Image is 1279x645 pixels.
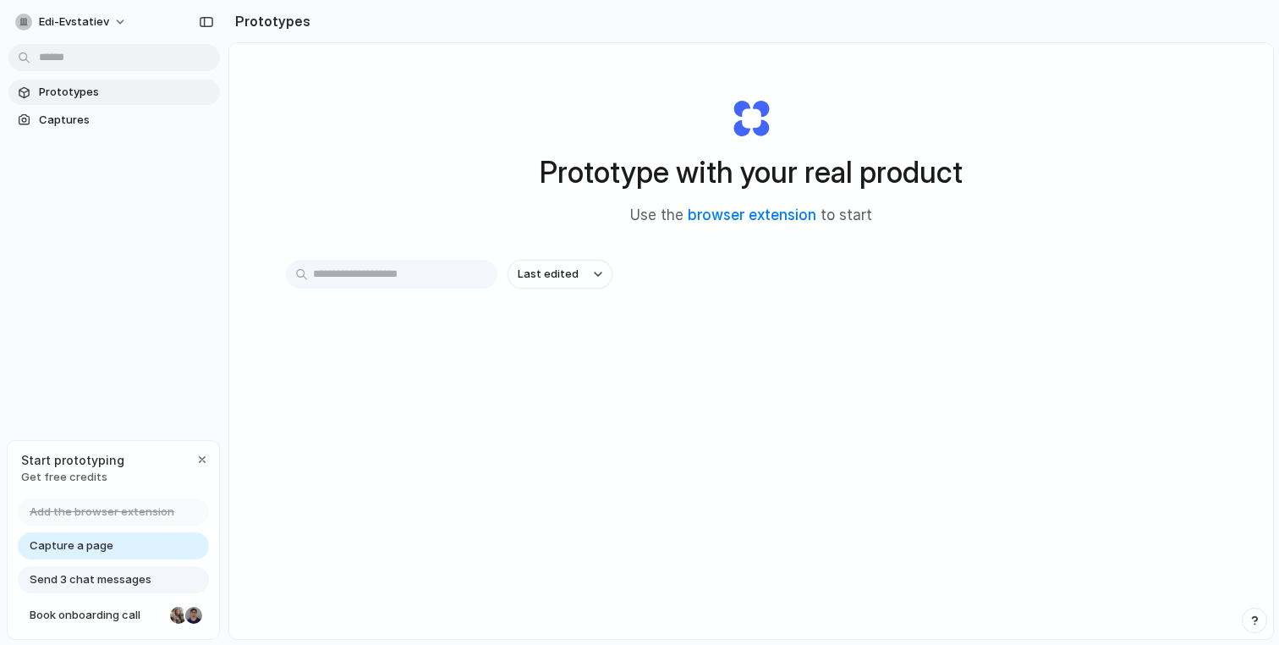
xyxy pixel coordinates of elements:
span: edi-evstatiev [39,14,109,30]
span: Book onboarding call [30,607,163,624]
button: edi-evstatiev [8,8,135,36]
div: Nicole Kubica [168,605,189,626]
a: Book onboarding call [18,602,209,629]
h2: Prototypes [228,11,310,31]
span: Use the to start [630,205,872,227]
span: Prototypes [39,84,213,101]
div: Christian Iacullo [184,605,204,626]
a: Prototypes [8,80,220,105]
span: Captures [39,112,213,129]
a: Captures [8,107,220,133]
span: Send 3 chat messages [30,571,151,588]
span: Get free credits [21,469,124,486]
span: Capture a page [30,537,113,554]
a: browser extension [688,207,816,223]
span: Last edited [518,266,579,283]
button: Last edited [508,260,612,289]
span: Start prototyping [21,451,124,469]
h1: Prototype with your real product [540,150,963,195]
span: Add the browser extension [30,504,174,521]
